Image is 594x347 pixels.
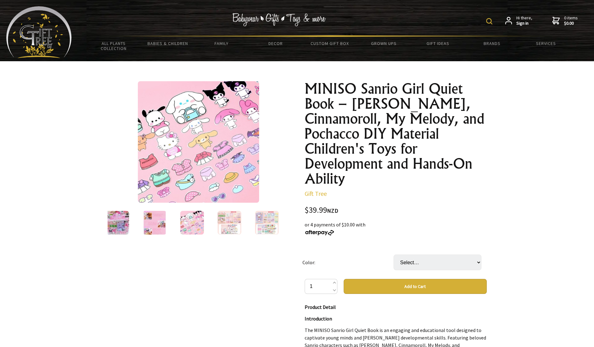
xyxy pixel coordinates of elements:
[305,81,487,186] h1: MINISO Sanrio Girl Quiet Book – [PERSON_NAME], Cinnamoroll, My Melody, and Pochacco DIY Material ...
[138,81,259,203] img: MINISO Sanrio Girl Quiet Book – Kuromi, Cinnamoroll, My Melody, and Pochacco DIY Material Childre...
[327,207,338,214] span: NZD
[87,37,141,55] a: All Plants Collection
[142,211,166,235] img: MINISO Sanrio Girl Quiet Book – Kuromi, Cinnamoroll, My Melody, and Pochacco DIY Material Childre...
[6,6,72,58] img: Babyware - Gifts - Toys and more...
[180,211,204,235] img: MINISO Sanrio Girl Quiet Book – Kuromi, Cinnamoroll, My Melody, and Pochacco DIY Material Childre...
[516,21,532,26] strong: Sign in
[141,37,195,50] a: Babies & Children
[302,246,394,279] td: Color:
[305,206,487,215] div: $39.99
[255,211,278,235] img: MINISO Sanrio Girl Quiet Book – Kuromi, Cinnamoroll, My Melody, and Pochacco DIY Material Childre...
[465,37,519,50] a: Brands
[305,221,487,236] div: or 4 payments of $10.00 with
[195,37,249,50] a: Family
[411,37,465,50] a: Gift Ideas
[505,15,532,26] a: Hi there,Sign in
[305,230,335,235] img: Afterpay
[564,15,578,26] span: 0 items
[344,279,487,294] button: Add to Cart
[232,13,326,26] img: Babywear - Gifts - Toys & more
[305,304,336,310] strong: Product Detail
[249,37,302,50] a: Decor
[105,211,129,235] img: MINISO Sanrio Girl Quiet Book – Kuromi, Cinnamoroll, My Melody, and Pochacco DIY Material Childre...
[486,18,492,24] img: product search
[305,190,327,197] a: Gift Tree
[519,37,573,50] a: Services
[552,15,578,26] a: 0 items$0.00
[305,315,332,322] strong: Introduction
[303,37,357,50] a: Custom Gift Box
[217,211,241,235] img: MINISO Sanrio Girl Quiet Book – Kuromi, Cinnamoroll, My Melody, and Pochacco DIY Material Childre...
[564,21,578,26] strong: $0.00
[357,37,411,50] a: Grown Ups
[516,15,532,26] span: Hi there,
